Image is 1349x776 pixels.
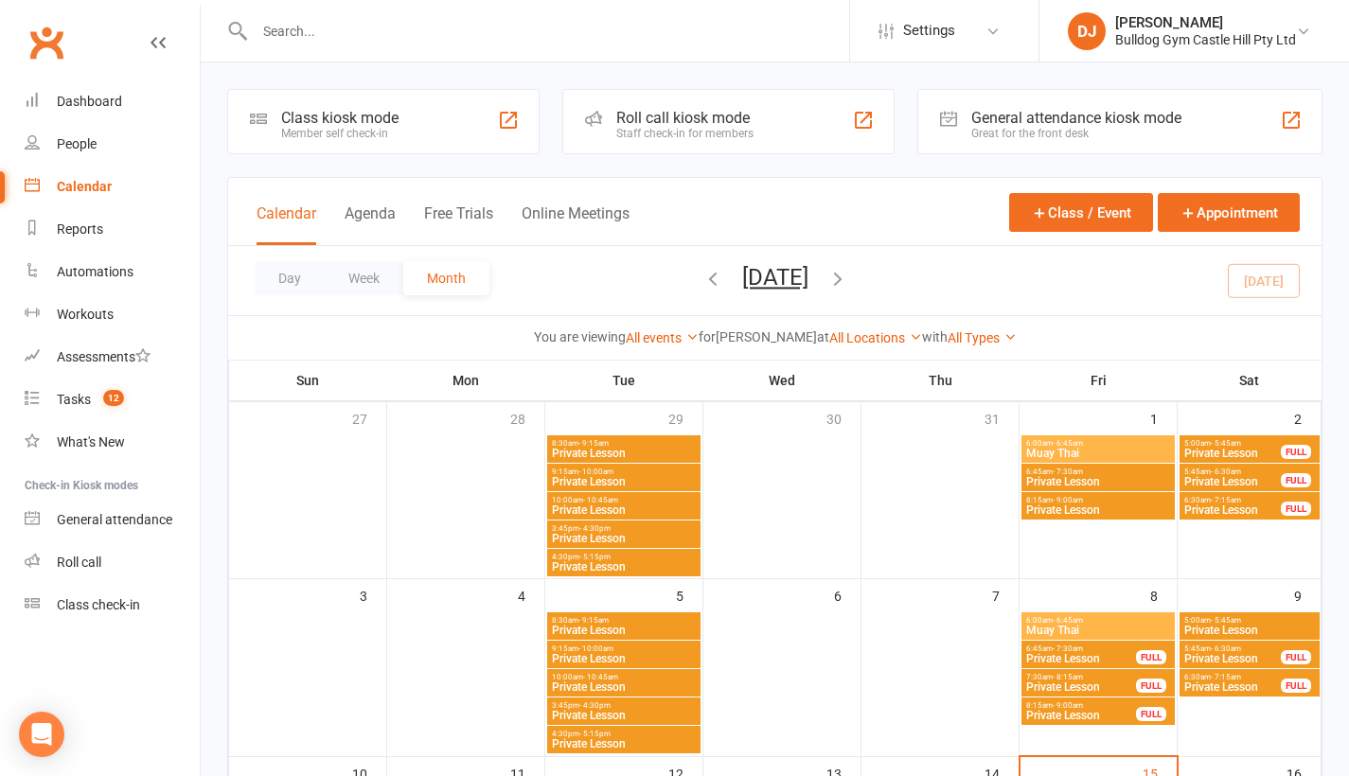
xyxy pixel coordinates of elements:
a: Calendar [25,166,200,208]
span: - 5:15pm [579,730,611,738]
span: - 7:15am [1211,673,1241,681]
span: Private Lesson [1025,710,1137,721]
a: Clubworx [23,19,70,66]
a: What's New [25,421,200,464]
div: DJ [1068,12,1106,50]
span: Muay Thai [1025,448,1171,459]
th: Sun [229,361,387,400]
span: - 4:30pm [579,701,611,710]
span: 8:30am [551,616,697,625]
span: - 9:00am [1053,496,1083,504]
span: 6:00am [1025,616,1171,625]
span: - 7:30am [1053,467,1083,476]
div: Roll call [57,555,101,570]
span: Private Lesson [551,625,697,636]
span: - 4:30pm [579,524,611,533]
a: Roll call [25,541,200,584]
div: Automations [57,264,133,279]
span: Private Lesson [1025,476,1171,487]
div: FULL [1281,473,1311,487]
div: Reports [57,221,103,237]
div: 4 [518,579,544,610]
a: All events [626,330,699,345]
div: 1 [1150,402,1177,433]
span: Private Lesson [1183,504,1282,516]
span: - 10:00am [578,467,613,476]
span: Private Lesson [1025,681,1137,693]
div: Staff check-in for members [616,127,754,140]
strong: with [922,329,948,344]
div: 7 [992,579,1019,610]
a: Class kiosk mode [25,584,200,626]
span: 12 [103,390,124,406]
span: - 10:45am [583,496,618,504]
span: 6:00am [1025,439,1171,448]
button: Appointment [1158,193,1300,232]
a: Tasks 12 [25,379,200,421]
span: 5:00am [1183,439,1282,448]
div: 2 [1294,402,1321,433]
div: What's New [57,434,125,450]
span: - 10:45am [583,673,618,681]
span: - 5:15pm [579,553,611,561]
span: 9:15am [551,467,697,476]
span: - 6:45am [1053,616,1083,625]
span: Private Lesson [1025,653,1137,664]
div: Roll call kiosk mode [616,109,754,127]
span: - 9:15am [578,616,609,625]
a: Reports [25,208,200,251]
div: FULL [1136,650,1166,664]
div: General attendance [57,512,172,527]
div: 6 [834,579,861,610]
div: Dashboard [57,94,122,109]
div: Member self check-in [281,127,399,140]
span: - 9:00am [1053,701,1083,710]
span: Private Lesson [551,476,697,487]
div: 8 [1150,579,1177,610]
div: FULL [1136,679,1166,693]
span: 4:30pm [551,553,697,561]
span: 10:00am [551,673,697,681]
button: Day [255,261,325,295]
div: 30 [826,402,861,433]
span: 6:30am [1183,496,1282,504]
span: Private Lesson [1025,504,1171,516]
span: 8:15am [1025,496,1171,504]
span: Private Lesson [551,738,697,750]
th: Thu [861,361,1020,400]
span: Private Lesson [551,533,697,544]
span: - 8:15am [1053,673,1083,681]
strong: You are viewing [534,329,626,344]
span: Private Lesson [1183,625,1316,636]
span: 7:30am [1025,673,1137,681]
span: Private Lesson [551,448,697,459]
button: Agenda [345,204,396,245]
span: Private Lesson [551,561,697,573]
button: Week [325,261,403,295]
div: FULL [1281,502,1311,516]
div: Tasks [57,392,91,407]
span: Private Lesson [1183,448,1282,459]
span: Private Lesson [1183,476,1282,487]
span: Private Lesson [1183,681,1282,693]
div: 3 [360,579,386,610]
div: Great for the front desk [971,127,1181,140]
span: 9:15am [551,644,697,653]
a: All Types [948,330,1017,345]
button: Calendar [257,204,316,245]
span: Private Lesson [1183,653,1282,664]
div: [PERSON_NAME] [1115,14,1296,31]
span: - 7:15am [1211,496,1241,504]
span: - 5:45am [1211,616,1241,625]
a: General attendance kiosk mode [25,499,200,541]
span: 6:30am [1183,673,1282,681]
span: - 7:30am [1053,644,1083,653]
input: Search... [249,18,849,44]
div: 5 [676,579,702,610]
span: 8:30am [551,439,697,448]
th: Fri [1020,361,1178,400]
span: 6:45am [1025,644,1137,653]
span: Private Lesson [551,653,697,664]
div: 9 [1294,579,1321,610]
div: FULL [1281,650,1311,664]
